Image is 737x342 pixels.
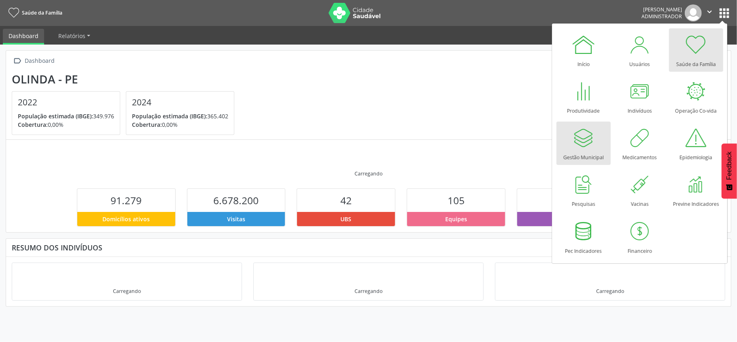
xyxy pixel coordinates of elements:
span: População estimada (IBGE): [132,112,207,120]
a: Pec Indicadores [556,215,611,259]
p: 0,00% [132,120,228,129]
i:  [705,7,714,16]
span: Visitas [227,215,245,223]
a: Usuários [613,28,667,72]
button:  [702,4,717,21]
a: Epidemiologia [669,122,723,165]
p: 365.402 [132,112,228,120]
span: Cobertura: [18,121,48,128]
a: Medicamentos [613,122,667,165]
span: 91.279 [110,194,142,207]
a: Início [556,28,611,72]
span: Administrador [641,13,682,20]
span: Cobertura: [132,121,162,128]
a: Operação Co-vida [669,75,723,118]
div: [PERSON_NAME] [641,6,682,13]
div: Dashboard [23,55,56,67]
span: 105 [448,194,465,207]
a: Saúde da Família [669,28,723,72]
a: Relatórios [53,29,96,43]
a: Previne Indicadores [669,168,723,212]
span: Equipes [445,215,467,223]
button: Feedback - Mostrar pesquisa [722,143,737,199]
span: UBS [341,215,352,223]
div: Carregando [596,288,624,295]
a:  Dashboard [12,55,56,67]
a: Pesquisas [556,168,611,212]
a: Indivíduos [613,75,667,118]
button: apps [717,6,731,20]
div: Olinda - PE [12,73,240,86]
span: Domicílios ativos [102,215,150,223]
a: Vacinas [613,168,667,212]
span: Relatórios [58,32,85,40]
a: Saúde da Família [6,6,62,19]
div: Carregando [355,170,382,177]
span: Feedback [726,152,733,180]
a: Gestão Municipal [556,122,611,165]
a: Financeiro [613,215,667,259]
div: Resumo dos indivíduos [12,243,725,252]
img: img [685,4,702,21]
a: Produtividade [556,75,611,118]
span: Saúde da Família [22,9,62,16]
a: Dashboard [3,29,44,45]
div: Carregando [355,288,382,295]
h4: 2024 [132,97,228,107]
i:  [12,55,23,67]
p: 349.976 [18,112,114,120]
h4: 2022 [18,97,114,107]
p: 0,00% [18,120,114,129]
div: Carregando [113,288,141,295]
span: 6.678.200 [213,194,259,207]
span: População estimada (IBGE): [18,112,93,120]
span: 42 [340,194,352,207]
